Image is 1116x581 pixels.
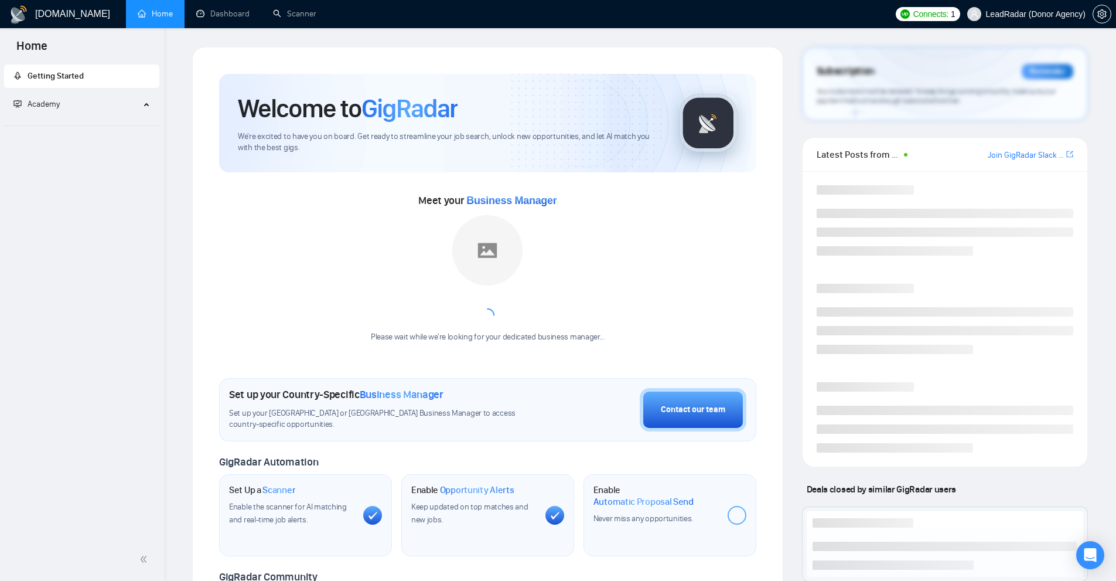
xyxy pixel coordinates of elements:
[238,93,458,124] h1: Welcome to
[1093,9,1111,19] a: setting
[139,553,151,565] span: double-left
[229,388,443,401] h1: Set up your Country-Specific
[229,502,347,525] span: Enable the scanner for AI matching and real-time job alerts.
[440,484,514,496] span: Opportunity Alerts
[262,484,295,496] span: Scanner
[480,308,494,322] span: loading
[7,38,57,62] span: Home
[28,99,60,109] span: Academy
[951,8,955,21] span: 1
[1076,541,1104,569] div: Open Intercom Messenger
[229,484,295,496] h1: Set Up a
[361,93,458,124] span: GigRadar
[817,147,900,162] span: Latest Posts from the GigRadar Community
[4,121,159,128] li: Academy Homepage
[802,479,961,500] span: Deals closed by similar GigRadar users
[273,9,316,19] a: searchScanner
[679,94,738,152] img: gigradar-logo.png
[466,195,557,206] span: Business Manager
[13,99,60,109] span: Academy
[138,9,173,19] a: homeHome
[196,9,250,19] a: dashboardDashboard
[452,215,523,286] img: placeholder.png
[661,403,725,416] div: Contact our team
[9,5,28,24] img: logo
[418,194,557,207] span: Meet your
[640,388,746,431] button: Contact our team
[593,484,718,507] h1: Enable
[593,496,694,508] span: Automatic Proposal Send
[229,408,540,430] span: Set up your [GEOGRAPHIC_DATA] or [GEOGRAPHIC_DATA] Business Manager to access country-specific op...
[1066,150,1073,159] span: export
[988,149,1064,162] a: Join GigRadar Slack Community
[364,332,612,343] div: Please wait while we're looking for your dedicated business manager...
[219,456,318,468] span: GigRadar Automation
[900,9,910,19] img: upwork-logo.png
[411,502,528,525] span: Keep updated on top matches and new jobs.
[593,514,693,524] span: Never miss any opportunities.
[13,100,22,108] span: fund-projection-screen
[1093,5,1111,23] button: setting
[817,87,1056,106] span: Your subscription will be renewed. To keep things running smoothly, make sure your payment method...
[4,64,159,88] li: Getting Started
[238,131,660,154] span: We're excited to have you on board. Get ready to streamline your job search, unlock new opportuni...
[411,484,514,496] h1: Enable
[13,72,22,80] span: rocket
[913,8,948,21] span: Connects:
[970,10,978,18] span: user
[360,388,443,401] span: Business Manager
[1022,64,1073,79] div: Reminder
[1066,149,1073,160] a: export
[817,62,875,81] span: Subscription
[28,71,84,81] span: Getting Started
